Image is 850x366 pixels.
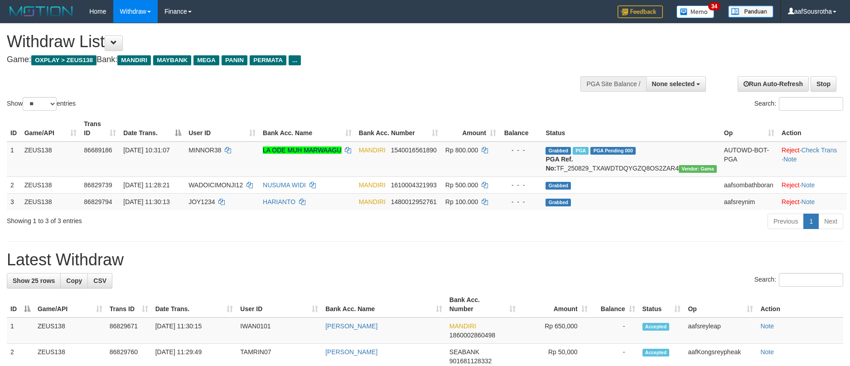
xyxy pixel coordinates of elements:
th: Status: activate to sort column ascending [639,292,685,317]
div: - - - [503,197,538,206]
th: Trans ID: activate to sort column ascending [106,292,152,317]
span: Copy 1480012952761 to clipboard [391,198,437,205]
a: HARIANTO [263,198,295,205]
span: ... [289,55,301,65]
span: MANDIRI [359,198,386,205]
th: ID: activate to sort column descending [7,292,34,317]
a: NUSUMA WIDI [263,181,306,189]
a: Show 25 rows [7,273,61,288]
span: MAYBANK [153,55,191,65]
span: MANDIRI [449,322,476,330]
span: Rp 100.000 [445,198,478,205]
td: · · [778,142,847,177]
button: None selected [646,76,706,92]
th: Action [757,292,843,317]
input: Search: [779,97,843,111]
a: LA ODE MUH MARWAAGU [263,146,341,154]
span: Rp 800.000 [445,146,478,154]
td: - [591,317,639,344]
th: ID [7,116,21,142]
th: Op: activate to sort column ascending [720,116,778,142]
a: [PERSON_NAME] [325,348,377,356]
span: None selected [652,80,695,88]
td: TF_250829_TXAWDTDQYGZQ8OS2ZAR4 [542,142,720,177]
td: · [778,176,847,193]
span: Marked by aafkaynarin [573,147,589,155]
span: Show 25 rows [13,277,55,284]
span: PANIN [222,55,247,65]
span: PERMATA [250,55,286,65]
span: MINNOR38 [188,146,221,154]
input: Search: [779,273,843,287]
a: Note [783,156,797,163]
span: MANDIRI [359,146,386,154]
img: panduan.png [728,5,773,18]
td: 3 [7,193,21,210]
td: ZEUS138 [21,142,81,177]
span: Copy 1540016561890 to clipboard [391,146,437,154]
td: 1 [7,317,34,344]
span: PGA Pending [590,147,636,155]
th: Balance [500,116,542,142]
span: Copy 901681128332 to clipboard [449,357,492,365]
th: Bank Acc. Name: activate to sort column ascending [259,116,355,142]
th: Balance: activate to sort column ascending [591,292,639,317]
th: User ID: activate to sort column ascending [237,292,322,317]
th: Date Trans.: activate to sort column descending [120,116,185,142]
img: Feedback.jpg [618,5,663,18]
td: 1 [7,142,21,177]
th: Game/API: activate to sort column ascending [34,292,106,317]
span: Grabbed [546,199,571,206]
span: Copy 1860002860498 to clipboard [449,332,495,339]
a: CSV [87,273,112,288]
img: MOTION_logo.png [7,5,76,18]
b: PGA Ref. No: [546,156,573,172]
span: Accepted [642,349,670,356]
td: 86829671 [106,317,152,344]
span: Copy 1610004321993 to clipboard [391,181,437,189]
th: Bank Acc. Number: activate to sort column ascending [355,116,442,142]
a: Note [802,181,815,189]
td: ZEUS138 [21,176,81,193]
a: Reject [782,181,800,189]
th: Date Trans.: activate to sort column ascending [152,292,237,317]
span: Grabbed [546,147,571,155]
a: Previous [768,214,804,229]
a: Reject [782,146,800,154]
th: User ID: activate to sort column ascending [185,116,259,142]
a: Next [818,214,843,229]
h1: Withdraw List [7,33,558,51]
td: ZEUS138 [21,193,81,210]
select: Showentries [23,97,57,111]
td: IWAN0101 [237,317,322,344]
h4: Game: Bank: [7,55,558,64]
span: 86829739 [84,181,112,189]
td: · [778,193,847,210]
label: Search: [754,273,843,287]
td: [DATE] 11:30:15 [152,317,237,344]
a: Reject [782,198,800,205]
span: 86689186 [84,146,112,154]
th: Trans ID: activate to sort column ascending [80,116,120,142]
span: Copy [66,277,82,284]
a: 1 [803,214,819,229]
div: PGA Site Balance / [580,76,646,92]
td: aafsreyleap [684,317,757,344]
span: [DATE] 10:31:07 [123,146,169,154]
a: Copy [60,273,88,288]
th: Bank Acc. Number: activate to sort column ascending [446,292,519,317]
span: WADOICIMONJI12 [188,181,243,189]
span: SEABANK [449,348,479,356]
a: Stop [811,76,836,92]
span: MEGA [193,55,219,65]
a: [PERSON_NAME] [325,322,377,330]
th: Bank Acc. Name: activate to sort column ascending [322,292,446,317]
td: 2 [7,176,21,193]
th: Action [778,116,847,142]
span: [DATE] 11:28:21 [123,181,169,189]
td: Rp 650,000 [519,317,591,344]
span: 34 [708,2,720,10]
span: CSV [93,277,106,284]
label: Show entries [7,97,76,111]
th: Amount: activate to sort column ascending [519,292,591,317]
